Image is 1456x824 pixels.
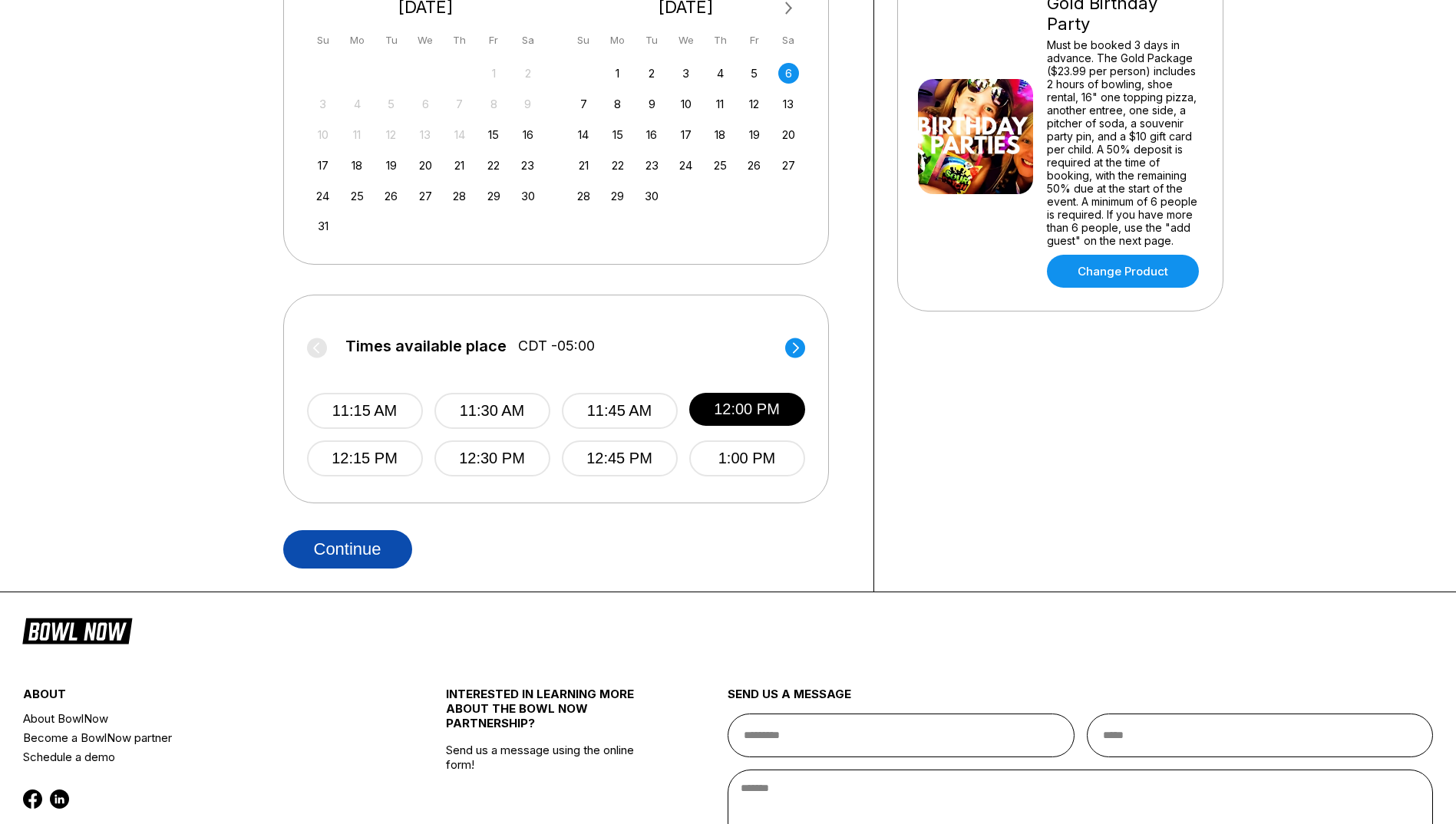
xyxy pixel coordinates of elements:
[778,155,799,176] div: Choose Saturday, September 27th, 2025
[347,30,368,51] div: Mo
[642,155,662,176] div: Choose Tuesday, September 23rd, 2025
[573,186,594,206] div: Choose Sunday, September 28th, 2025
[710,30,731,51] div: Th
[778,94,799,114] div: Choose Saturday, September 13th, 2025
[484,94,504,114] div: Not available Friday, August 8th, 2025
[778,124,799,145] div: Choose Saturday, September 20th, 2025
[23,728,375,747] a: Become a BowlNow partner
[307,393,423,429] button: 11:15 AM
[607,155,628,176] div: Choose Monday, September 22nd, 2025
[23,709,375,728] a: About BowlNow
[312,186,333,206] div: Choose Sunday, August 24th, 2025
[517,30,538,51] div: Sa
[517,94,538,114] div: Not available Saturday, August 9th, 2025
[778,30,799,51] div: Sa
[415,94,436,114] div: Not available Wednesday, August 6th, 2025
[283,530,412,569] button: Continue
[607,94,628,114] div: Choose Monday, September 8th, 2025
[517,124,538,145] div: Choose Saturday, August 16th, 2025
[573,155,594,176] div: Choose Sunday, September 21st, 2025
[675,124,696,145] div: Choose Wednesday, September 17th, 2025
[23,687,375,709] div: about
[434,440,550,476] button: 12:30 PM
[517,155,538,176] div: Choose Saturday, August 23rd, 2025
[517,186,538,206] div: Choose Saturday, August 30th, 2025
[484,124,504,145] div: Choose Friday, August 15th, 2025
[381,155,401,176] div: Choose Tuesday, August 19th, 2025
[573,30,594,51] div: Su
[571,61,801,206] div: month 2025-09
[347,155,368,176] div: Choose Monday, August 18th, 2025
[710,124,731,145] div: Choose Thursday, September 18th, 2025
[347,186,368,206] div: Choose Monday, August 25th, 2025
[744,155,764,176] div: Choose Friday, September 26th, 2025
[484,30,504,51] div: Fr
[415,155,436,176] div: Choose Wednesday, August 20th, 2025
[434,393,550,429] button: 11:30 AM
[311,61,541,237] div: month 2025-08
[449,30,470,51] div: Th
[710,63,731,84] div: Choose Thursday, September 4th, 2025
[381,186,401,206] div: Choose Tuesday, August 26th, 2025
[778,63,799,84] div: Choose Saturday, September 6th, 2025
[607,124,628,145] div: Choose Monday, September 15th, 2025
[381,94,401,114] div: Not available Tuesday, August 5th, 2025
[449,94,470,114] div: Not available Thursday, August 7th, 2025
[573,94,594,114] div: Choose Sunday, September 7th, 2025
[744,124,764,145] div: Choose Friday, September 19th, 2025
[675,155,696,176] div: Choose Wednesday, September 24th, 2025
[517,63,538,84] div: Not available Saturday, August 2nd, 2025
[728,687,1433,714] div: send us a message
[345,338,507,354] span: Times available place
[312,155,333,176] div: Choose Sunday, August 17th, 2025
[347,124,368,145] div: Not available Monday, August 11th, 2025
[675,94,696,114] div: Choose Wednesday, September 10th, 2025
[415,124,436,145] div: Not available Wednesday, August 13th, 2025
[518,338,595,354] span: CDT -05:00
[415,186,436,206] div: Choose Wednesday, August 27th, 2025
[642,124,662,145] div: Choose Tuesday, September 16th, 2025
[744,30,764,51] div: Fr
[744,63,764,84] div: Choose Friday, September 5th, 2025
[312,216,333,236] div: Choose Sunday, August 31st, 2025
[381,124,401,145] div: Not available Tuesday, August 12th, 2025
[642,94,662,114] div: Choose Tuesday, September 9th, 2025
[744,94,764,114] div: Choose Friday, September 12th, 2025
[484,155,504,176] div: Choose Friday, August 22nd, 2025
[449,186,470,206] div: Choose Thursday, August 28th, 2025
[642,186,662,206] div: Choose Tuesday, September 30th, 2025
[347,94,368,114] div: Not available Monday, August 4th, 2025
[449,155,470,176] div: Choose Thursday, August 21st, 2025
[484,186,504,206] div: Choose Friday, August 29th, 2025
[312,124,333,145] div: Not available Sunday, August 10th, 2025
[449,124,470,145] div: Not available Thursday, August 14th, 2025
[23,747,375,766] a: Schedule a demo
[1047,255,1199,288] a: Change Product
[710,155,731,176] div: Choose Thursday, September 25th, 2025
[607,30,628,51] div: Mo
[562,440,678,476] button: 12:45 PM
[689,393,805,426] button: 12:00 PM
[307,440,423,476] button: 12:15 PM
[918,79,1033,194] img: Gold Birthday Party
[415,30,436,51] div: We
[689,440,805,476] button: 1:00 PM
[312,94,333,114] div: Not available Sunday, August 3rd, 2025
[642,63,662,84] div: Choose Tuesday, September 2nd, 2025
[710,94,731,114] div: Choose Thursday, September 11th, 2025
[381,30,401,51] div: Tu
[675,63,696,84] div: Choose Wednesday, September 3rd, 2025
[446,687,658,743] div: INTERESTED IN LEARNING MORE ABOUT THE BOWL NOW PARTNERSHIP?
[562,393,678,429] button: 11:45 AM
[675,30,696,51] div: We
[642,30,662,51] div: Tu
[607,63,628,84] div: Choose Monday, September 1st, 2025
[573,124,594,145] div: Choose Sunday, September 14th, 2025
[312,30,333,51] div: Su
[607,186,628,206] div: Choose Monday, September 29th, 2025
[1047,38,1203,247] div: Must be booked 3 days in advance. The Gold Package ($23.99 per person) includes 2 hours of bowlin...
[484,63,504,84] div: Not available Friday, August 1st, 2025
